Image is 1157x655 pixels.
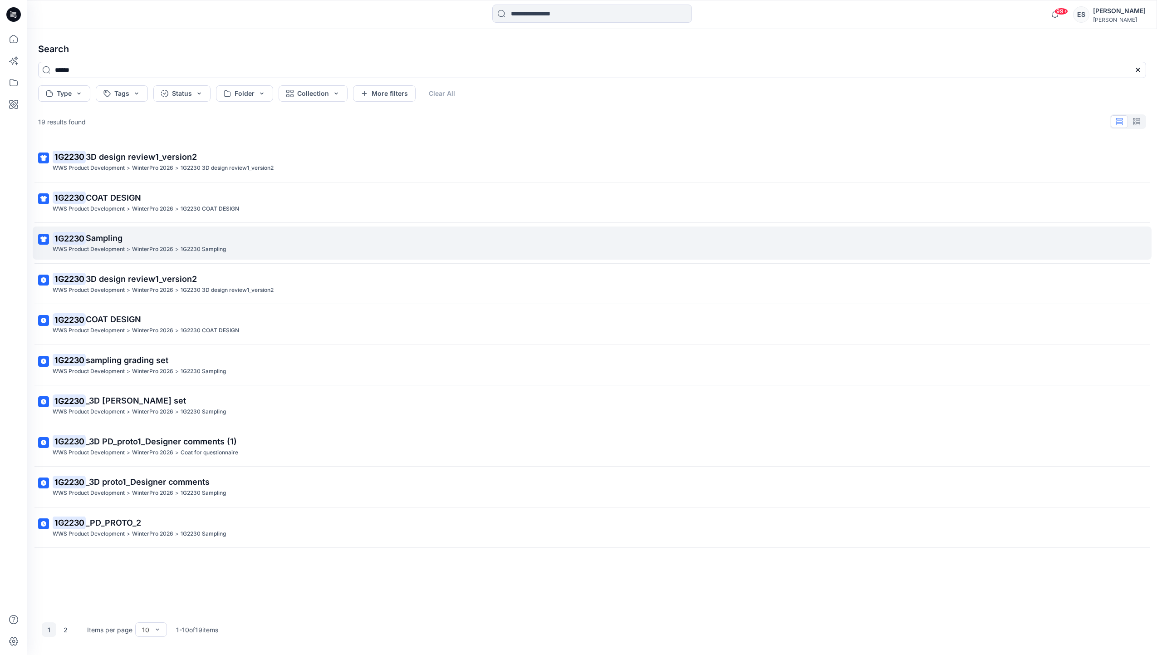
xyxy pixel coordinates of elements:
p: 1G2230 Sampling [181,488,226,498]
p: WWS Product Development [53,245,125,254]
p: WWS Product Development [53,286,125,295]
mark: 1G2230 [53,313,86,326]
button: 2 [58,622,73,637]
a: 1G2230sampling grading setWWS Product Development>WinterPro 2026>1G2230 Sampling [33,349,1152,382]
p: WWS Product Development [53,529,125,539]
span: _PD_PROTO_2 [86,518,141,527]
a: 1G2230_PD_PROTO_2WWS Product Development>WinterPro 2026>1G2230 Sampling [33,511,1152,544]
a: 1G2230COAT DESIGNWWS Product Development>WinterPro 2026>1G2230 COAT DESIGN [33,186,1152,219]
p: > [127,407,130,417]
span: sampling grading set [86,355,168,365]
span: _3D [PERSON_NAME] set [86,396,186,405]
p: > [127,326,130,335]
p: 1 - 10 of 19 items [176,625,218,635]
p: 1G2230 Sampling [181,367,226,376]
p: 1G2230 3D design review1_version2 [181,163,274,173]
mark: 1G2230 [53,476,86,488]
p: 1G2230 3D design review1_version2 [181,286,274,295]
p: 19 results found [38,117,86,127]
p: > [175,245,179,254]
div: [PERSON_NAME] [1093,5,1146,16]
a: 1G2230COAT DESIGNWWS Product Development>WinterPro 2026>1G2230 COAT DESIGN [33,308,1152,341]
p: > [175,529,179,539]
span: Sampling [86,233,123,243]
button: Collection [279,85,348,102]
span: 3D design review1_version2 [86,152,197,162]
div: 10 [142,625,149,635]
button: Status [153,85,211,102]
p: WWS Product Development [53,163,125,173]
p: WinterPro 2026 [132,367,173,376]
a: 1G22303D design review1_version2WWS Product Development>WinterPro 2026>1G2230 3D design review1_v... [33,267,1152,300]
mark: 1G2230 [53,150,86,163]
p: > [127,245,130,254]
p: WinterPro 2026 [132,529,173,539]
p: > [175,448,179,458]
p: WinterPro 2026 [132,488,173,498]
p: > [127,529,130,539]
mark: 1G2230 [53,516,86,529]
p: > [175,326,179,335]
p: > [175,163,179,173]
p: WWS Product Development [53,326,125,335]
p: 1G2230 COAT DESIGN [181,326,239,335]
div: [PERSON_NAME] [1093,16,1146,23]
a: 1G22303D design review1_version2WWS Product Development>WinterPro 2026>1G2230 3D design review1_v... [33,145,1152,178]
p: > [127,367,130,376]
button: Folder [216,85,273,102]
p: WWS Product Development [53,407,125,417]
mark: 1G2230 [53,354,86,366]
p: WWS Product Development [53,448,125,458]
mark: 1G2230 [53,394,86,407]
p: WinterPro 2026 [132,326,173,335]
button: More filters [353,85,416,102]
mark: 1G2230 [53,191,86,204]
button: Type [38,85,90,102]
p: WinterPro 2026 [132,286,173,295]
a: 1G2230_3D PD_proto1_Designer comments (1)WWS Product Development>WinterPro 2026>Coat for question... [33,430,1152,463]
mark: 1G2230 [53,232,86,245]
p: 1G2230 COAT DESIGN [181,204,239,214]
p: 1G2230 Sampling [181,529,226,539]
p: Items per page [87,625,132,635]
p: > [127,204,130,214]
button: Tags [96,85,148,102]
a: 1G2230_3D [PERSON_NAME] setWWS Product Development>WinterPro 2026>1G2230 Sampling [33,389,1152,422]
span: _3D proto1_Designer comments [86,477,210,487]
p: > [175,488,179,498]
p: Coat for questionnaire [181,448,238,458]
span: COAT DESIGN [86,315,141,324]
p: 1G2230 Sampling [181,407,226,417]
span: 99+ [1054,8,1068,15]
mark: 1G2230 [53,435,86,448]
a: 1G2230SamplingWWS Product Development>WinterPro 2026>1G2230 Sampling [33,227,1152,260]
p: WinterPro 2026 [132,448,173,458]
p: WWS Product Development [53,488,125,498]
a: 1G2230_3D proto1_Designer commentsWWS Product Development>WinterPro 2026>1G2230 Sampling [33,470,1152,503]
p: > [175,286,179,295]
p: > [127,488,130,498]
p: > [127,448,130,458]
span: COAT DESIGN [86,193,141,202]
mark: 1G2230 [53,272,86,285]
p: WWS Product Development [53,367,125,376]
p: > [175,407,179,417]
p: WWS Product Development [53,204,125,214]
p: > [175,367,179,376]
p: > [127,163,130,173]
p: > [175,204,179,214]
div: ES [1073,6,1089,23]
button: 1 [42,622,56,637]
h4: Search [31,36,1153,62]
p: WinterPro 2026 [132,245,173,254]
span: _3D PD_proto1_Designer comments (1) [86,437,237,446]
p: WinterPro 2026 [132,163,173,173]
p: WinterPro 2026 [132,407,173,417]
span: 3D design review1_version2 [86,274,197,284]
p: WinterPro 2026 [132,204,173,214]
p: 1G2230 Sampling [181,245,226,254]
p: > [127,286,130,295]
